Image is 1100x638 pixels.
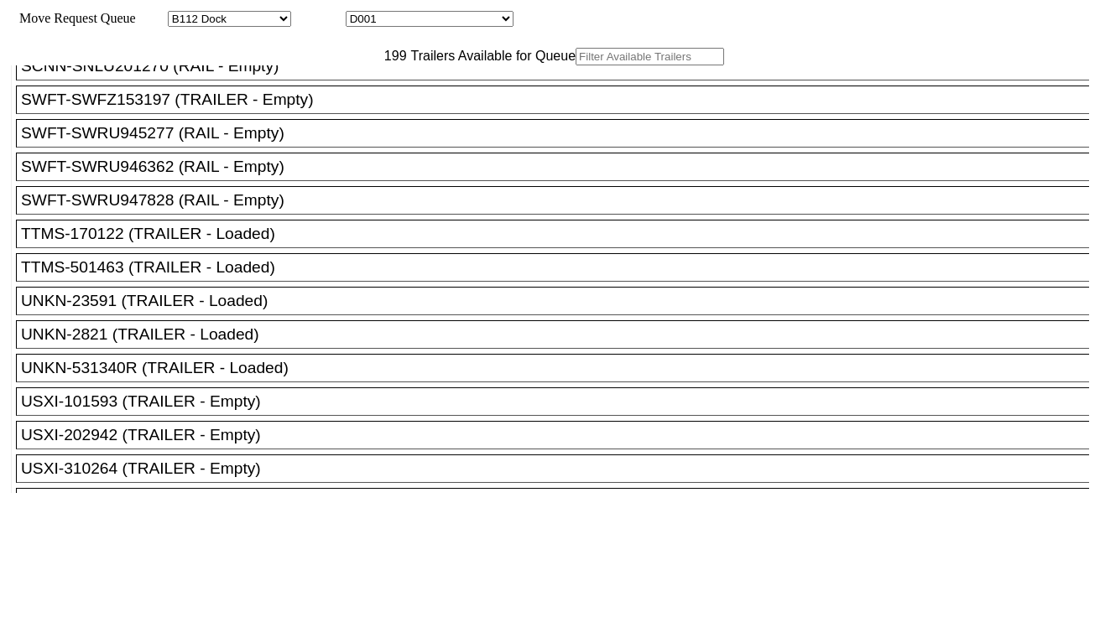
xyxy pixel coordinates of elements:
[21,225,1099,243] div: TTMS-170122 (TRAILER - Loaded)
[21,91,1099,109] div: SWFT-SWFZ153197 (TRAILER - Empty)
[21,325,1099,344] div: UNKN-2821 (TRAILER - Loaded)
[21,459,1099,478] div: USXI-310264 (TRAILER - Empty)
[21,191,1099,210] div: SWFT-SWRU947828 (RAIL - Empty)
[138,11,164,25] span: Area
[407,49,576,63] span: Trailers Available for Queue
[576,48,724,65] input: Filter Available Trailers
[21,359,1099,377] div: UNKN-531340R (TRAILER - Loaded)
[21,158,1099,176] div: SWFT-SWRU946362 (RAIL - Empty)
[21,124,1099,143] div: SWFT-SWRU945277 (RAIL - Empty)
[376,49,407,63] span: 199
[21,258,1099,277] div: TTMS-501463 (TRAILER - Loaded)
[11,11,136,25] span: Move Request Queue
[21,292,1099,310] div: UNKN-23591 (TRAILER - Loaded)
[21,392,1099,411] div: USXI-101593 (TRAILER - Empty)
[295,11,342,25] span: Location
[21,57,1099,75] div: SCNN-SNLU201270 (RAIL - Empty)
[21,426,1099,444] div: USXI-202942 (TRAILER - Empty)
